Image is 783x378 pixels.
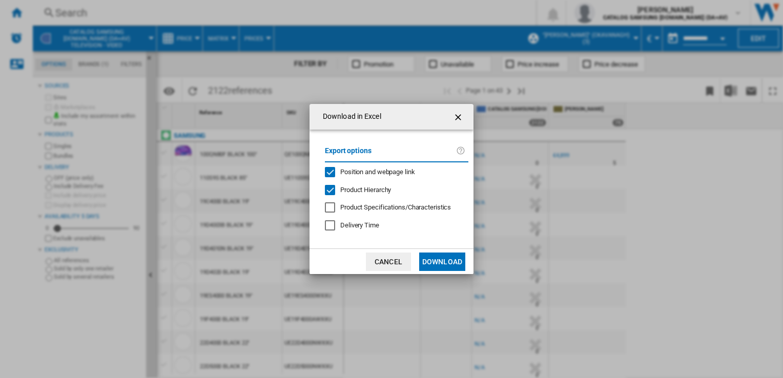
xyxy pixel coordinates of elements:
span: Position and webpage link [340,168,415,176]
md-checkbox: Position and webpage link [325,167,460,177]
ng-md-icon: getI18NText('BUTTONS.CLOSE_DIALOG') [453,111,465,123]
h4: Download in Excel [318,112,381,122]
button: Cancel [366,253,411,271]
div: Only applies to Category View [340,203,451,212]
label: Export options [325,145,456,164]
span: Product Hierarchy [340,186,391,194]
span: Product Specifications/Characteristics [340,203,451,211]
button: getI18NText('BUTTONS.CLOSE_DIALOG') [449,107,469,127]
button: Download [419,253,465,271]
md-checkbox: Delivery Time [325,221,468,230]
md-checkbox: Product Hierarchy [325,185,460,195]
span: Delivery Time [340,221,379,229]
